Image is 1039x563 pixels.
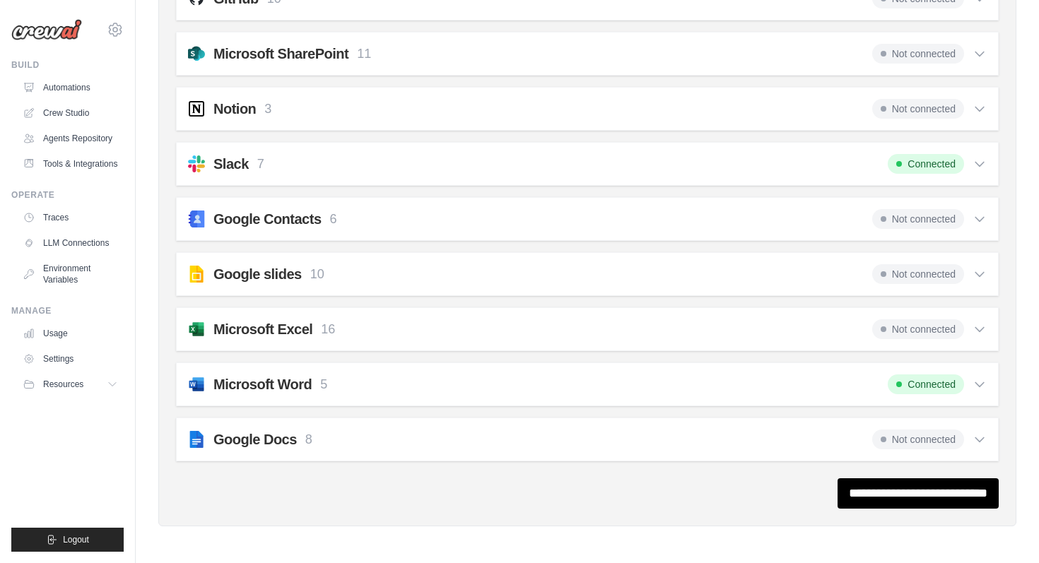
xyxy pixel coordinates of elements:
[17,153,124,175] a: Tools & Integrations
[11,19,82,40] img: Logo
[264,100,271,119] p: 3
[17,373,124,396] button: Resources
[188,155,205,172] img: slack.svg
[188,321,205,338] img: svg+xml;base64,PHN2ZyB4bWxucz0iaHR0cDovL3d3dy53My5vcmcvMjAwMC9zdmciIHZpZXdCb3g9IjAgMCAzMiAzMiI+PG...
[872,99,964,119] span: Not connected
[213,209,322,229] h2: Google Contacts
[188,45,205,62] img: svg+xml;base64,PHN2ZyB4bWxucz0iaHR0cDovL3d3dy53My5vcmcvMjAwMC9zdmciIGZpbGw9Im5vbmUiIHZpZXdCb3g9Ij...
[213,319,312,339] h2: Microsoft Excel
[213,374,312,394] h2: Microsoft Word
[872,319,964,339] span: Not connected
[17,257,124,291] a: Environment Variables
[188,211,205,227] img: svg+xml;base64,PHN2ZyB4bWxucz0iaHR0cDovL3d3dy53My5vcmcvMjAwMC9zdmciIHhtbDpzcGFjZT0icHJlc2VydmUiIH...
[888,154,964,174] span: Connected
[11,528,124,552] button: Logout
[63,534,89,545] span: Logout
[888,374,964,394] span: Connected
[257,155,264,174] p: 7
[213,154,249,174] h2: Slack
[321,320,335,339] p: 16
[872,44,964,64] span: Not connected
[188,376,205,393] img: svg+xml;base64,PHN2ZyB4bWxucz0iaHR0cDovL3d3dy53My5vcmcvMjAwMC9zdmciIHZpZXdCb3g9IjAgMCAzMiAzMiI+PG...
[213,44,348,64] h2: Microsoft SharePoint
[872,209,964,229] span: Not connected
[17,348,124,370] a: Settings
[17,127,124,150] a: Agents Repository
[213,429,297,449] h2: Google Docs
[17,102,124,124] a: Crew Studio
[213,264,302,284] h2: Google slides
[188,100,205,117] img: svg+xml;base64,PHN2ZyB4bWxucz0iaHR0cDovL3d3dy53My5vcmcvMjAwMC9zdmciIGZpbGw9Im5vbmUiIHZpZXdCb3g9Ij...
[17,76,124,99] a: Automations
[11,59,124,71] div: Build
[11,305,124,316] div: Manage
[11,189,124,201] div: Operate
[17,232,124,254] a: LLM Connections
[213,99,256,119] h2: Notion
[320,375,327,394] p: 5
[310,265,324,284] p: 10
[330,210,337,229] p: 6
[305,430,312,449] p: 8
[188,266,205,283] img: svg+xml;base64,PHN2ZyB4bWxucz0iaHR0cDovL3d3dy53My5vcmcvMjAwMC9zdmciIHhtbDpzcGFjZT0icHJlc2VydmUiIH...
[17,206,124,229] a: Traces
[872,264,964,284] span: Not connected
[357,45,371,64] p: 11
[872,429,964,449] span: Not connected
[43,379,83,390] span: Resources
[17,322,124,345] a: Usage
[188,431,205,448] img: svg+xml;base64,PHN2ZyB4bWxucz0iaHR0cDovL3d3dy53My5vcmcvMjAwMC9zdmciIHhtbDpzcGFjZT0icHJlc2VydmUiIH...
